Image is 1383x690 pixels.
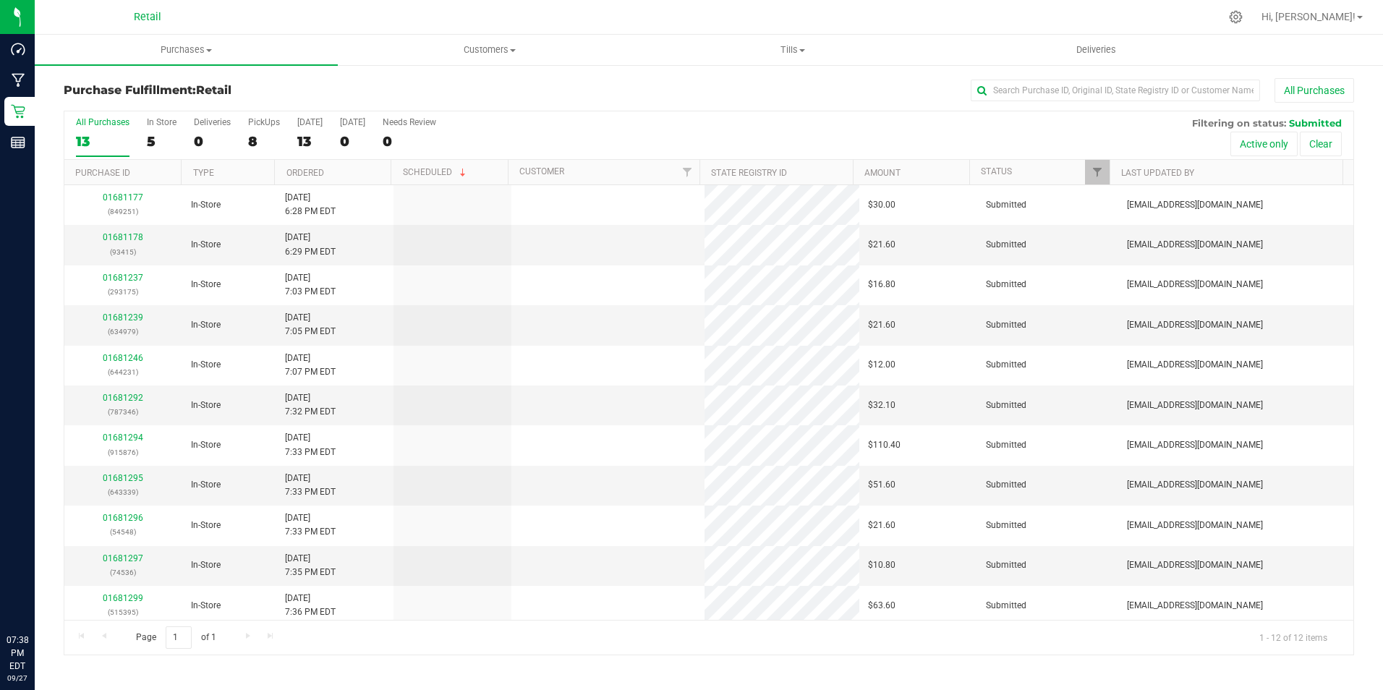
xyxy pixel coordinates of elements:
[1248,626,1339,648] span: 1 - 12 of 12 items
[986,558,1026,572] span: Submitted
[73,285,174,299] p: (293175)
[191,599,221,613] span: In-Store
[1127,399,1263,412] span: [EMAIL_ADDRESS][DOMAIN_NAME]
[191,519,221,532] span: In-Store
[1127,558,1263,572] span: [EMAIL_ADDRESS][DOMAIN_NAME]
[191,558,221,572] span: In-Store
[986,358,1026,372] span: Submitted
[285,391,336,419] span: [DATE] 7:32 PM EDT
[868,318,895,332] span: $21.60
[986,238,1026,252] span: Submitted
[1127,438,1263,452] span: [EMAIL_ADDRESS][DOMAIN_NAME]
[191,198,221,212] span: In-Store
[166,626,192,649] input: 1
[986,198,1026,212] span: Submitted
[868,278,895,291] span: $16.80
[1057,43,1136,56] span: Deliveries
[103,473,143,483] a: 01681295
[73,405,174,419] p: (787346)
[286,168,324,178] a: Ordered
[1127,599,1263,613] span: [EMAIL_ADDRESS][DOMAIN_NAME]
[383,133,436,150] div: 0
[7,673,28,683] p: 09/27
[11,104,25,119] inline-svg: Retail
[1127,318,1263,332] span: [EMAIL_ADDRESS][DOMAIN_NAME]
[1127,238,1263,252] span: [EMAIL_ADDRESS][DOMAIN_NAME]
[868,358,895,372] span: $12.00
[403,167,469,177] a: Scheduled
[868,399,895,412] span: $32.10
[103,593,143,603] a: 01681299
[285,511,336,539] span: [DATE] 7:33 PM EDT
[285,552,336,579] span: [DATE] 7:35 PM EDT
[191,478,221,492] span: In-Store
[191,318,221,332] span: In-Store
[64,84,494,97] h3: Purchase Fulfillment:
[285,352,336,379] span: [DATE] 7:07 PM EDT
[73,245,174,259] p: (93415)
[339,43,640,56] span: Customers
[75,168,130,178] a: Purchase ID
[193,168,214,178] a: Type
[971,80,1260,101] input: Search Purchase ID, Original ID, State Registry ID or Customer Name...
[986,599,1026,613] span: Submitted
[285,271,336,299] span: [DATE] 7:03 PM EDT
[519,166,564,176] a: Customer
[285,592,336,619] span: [DATE] 7:36 PM EDT
[1192,117,1286,129] span: Filtering on status:
[35,35,338,65] a: Purchases
[11,42,25,56] inline-svg: Dashboard
[73,365,174,379] p: (644231)
[986,278,1026,291] span: Submitted
[285,191,336,218] span: [DATE] 6:28 PM EDT
[103,192,143,203] a: 01681177
[43,572,60,589] iframe: Resource center unread badge
[868,198,895,212] span: $30.00
[986,519,1026,532] span: Submitted
[868,238,895,252] span: $21.60
[340,117,365,127] div: [DATE]
[103,232,143,242] a: 01681178
[1127,519,1263,532] span: [EMAIL_ADDRESS][DOMAIN_NAME]
[73,485,174,499] p: (643339)
[297,133,323,150] div: 13
[868,478,895,492] span: $51.60
[73,525,174,539] p: (54548)
[868,599,895,613] span: $63.60
[147,133,176,150] div: 5
[642,35,945,65] a: Tills
[1127,278,1263,291] span: [EMAIL_ADDRESS][DOMAIN_NAME]
[981,166,1012,176] a: Status
[285,311,336,338] span: [DATE] 7:05 PM EDT
[73,566,174,579] p: (74536)
[11,73,25,88] inline-svg: Manufacturing
[103,353,143,363] a: 01681246
[35,43,338,56] span: Purchases
[103,393,143,403] a: 01681292
[986,318,1026,332] span: Submitted
[986,478,1026,492] span: Submitted
[711,168,787,178] a: State Registry ID
[285,472,336,499] span: [DATE] 7:33 PM EDT
[73,205,174,218] p: (849251)
[1127,478,1263,492] span: [EMAIL_ADDRESS][DOMAIN_NAME]
[642,43,944,56] span: Tills
[73,446,174,459] p: (915876)
[248,133,280,150] div: 8
[945,35,1248,65] a: Deliveries
[103,513,143,523] a: 01681296
[868,438,901,452] span: $110.40
[194,117,231,127] div: Deliveries
[1300,132,1342,156] button: Clear
[196,83,231,97] span: Retail
[147,117,176,127] div: In Store
[1227,10,1245,24] div: Manage settings
[676,160,699,184] a: Filter
[1230,132,1298,156] button: Active only
[1261,11,1356,22] span: Hi, [PERSON_NAME]!
[383,117,436,127] div: Needs Review
[103,433,143,443] a: 01681294
[14,574,58,618] iframe: Resource center
[868,558,895,572] span: $10.80
[297,117,323,127] div: [DATE]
